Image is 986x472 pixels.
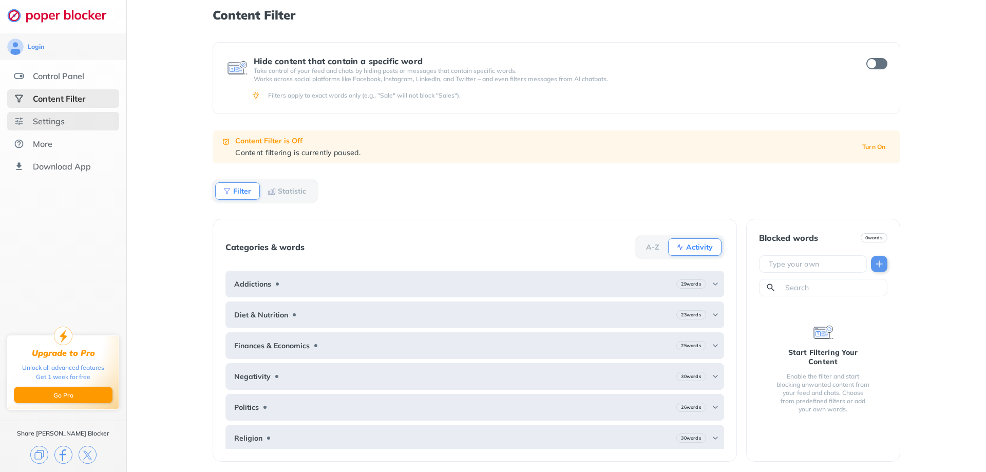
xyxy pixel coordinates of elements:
[225,242,305,252] div: Categories & words
[234,280,271,288] b: Addictions
[213,8,900,22] h1: Content Filter
[30,446,48,464] img: copy.svg
[681,373,701,380] b: 30 words
[681,435,701,442] b: 30 words
[54,446,72,464] img: facebook.svg
[268,187,276,195] img: Statistic
[775,372,871,413] div: Enable the filter and start blocking unwanted content from your feed and chats. Choose from prede...
[234,372,271,381] b: Negativity
[32,348,95,358] div: Upgrade to Pro
[768,259,862,269] input: Type your own
[14,116,24,126] img: settings.svg
[33,71,84,81] div: Control Panel
[22,363,104,372] div: Unlock all advanced features
[681,404,701,411] b: 26 words
[235,136,302,145] b: Content Filter is Off
[681,280,701,288] b: 29 words
[14,387,112,403] button: Go Pro
[254,67,847,75] p: Take control of your feed and chats by hiding posts or messages that contain specific words.
[686,244,713,250] b: Activity
[33,93,85,104] div: Content Filter
[7,39,24,55] img: avatar.svg
[681,342,701,349] b: 25 words
[33,161,91,172] div: Download App
[233,188,251,194] b: Filter
[235,148,850,157] div: Content filtering is currently paused.
[14,93,24,104] img: social-selected.svg
[268,91,885,100] div: Filters apply to exact words only (e.g., "Sale" will not block "Sales").
[14,139,24,149] img: about.svg
[676,243,684,251] img: Activity
[234,434,262,442] b: Religion
[223,187,231,195] img: Filter
[865,234,883,241] b: 0 words
[759,233,818,242] div: Blocked words
[234,311,288,319] b: Diet & Nutrition
[33,116,65,126] div: Settings
[862,143,886,150] b: Turn On
[234,403,259,411] b: Politics
[646,244,659,250] b: A-Z
[278,188,306,194] b: Statistic
[7,8,118,23] img: logo-webpage.svg
[36,372,90,382] div: Get 1 week for free
[784,282,883,293] input: Search
[14,71,24,81] img: features.svg
[54,327,72,345] img: upgrade-to-pro.svg
[254,56,847,66] div: Hide content that contain a specific word
[28,43,44,51] div: Login
[254,75,847,83] p: Works across social platforms like Facebook, Instagram, LinkedIn, and Twitter – and even filters ...
[33,139,52,149] div: More
[681,311,701,318] b: 23 words
[775,348,871,366] div: Start Filtering Your Content
[17,429,109,438] div: Share [PERSON_NAME] Blocker
[14,161,24,172] img: download-app.svg
[234,342,310,350] b: Finances & Economics
[79,446,97,464] img: x.svg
